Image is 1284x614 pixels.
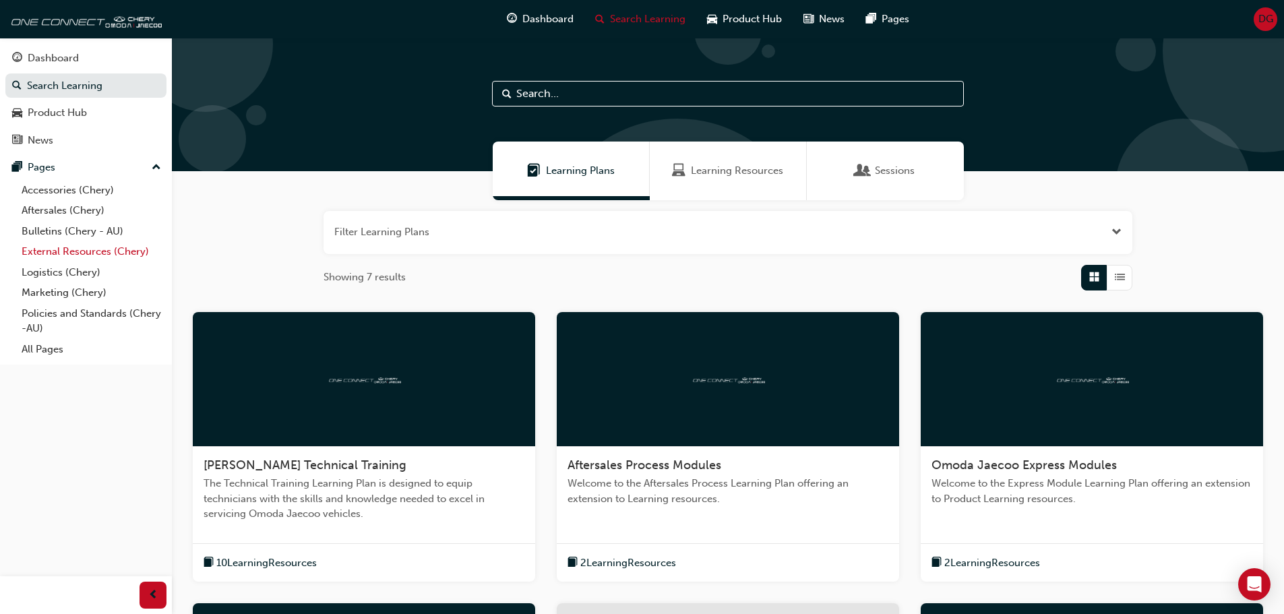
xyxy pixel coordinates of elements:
[16,262,166,283] a: Logistics (Chery)
[204,458,406,472] span: [PERSON_NAME] Technical Training
[595,11,605,28] span: search-icon
[522,11,574,27] span: Dashboard
[557,312,899,582] a: oneconnectAftersales Process ModulesWelcome to the Aftersales Process Learning Plan offering an e...
[5,155,166,180] button: Pages
[807,142,964,200] a: SessionsSessions
[5,128,166,153] a: News
[28,105,87,121] div: Product Hub
[496,5,584,33] a: guage-iconDashboard
[204,476,524,522] span: The Technical Training Learning Plan is designed to equip technicians with the skills and knowled...
[568,458,721,472] span: Aftersales Process Modules
[12,135,22,147] span: news-icon
[855,5,920,33] a: pages-iconPages
[204,555,214,572] span: book-icon
[527,163,541,179] span: Learning Plans
[866,11,876,28] span: pages-icon
[5,46,166,71] a: Dashboard
[882,11,909,27] span: Pages
[691,163,783,179] span: Learning Resources
[507,11,517,28] span: guage-icon
[1254,7,1277,31] button: DG
[568,555,676,572] button: book-icon2LearningResources
[152,159,161,177] span: up-icon
[216,555,317,571] span: 10 Learning Resources
[16,282,166,303] a: Marketing (Chery)
[327,372,401,385] img: oneconnect
[1115,270,1125,285] span: List
[7,5,162,32] img: oneconnect
[324,270,406,285] span: Showing 7 results
[493,142,650,200] a: Learning PlansLearning Plans
[16,303,166,339] a: Policies and Standards (Chery -AU)
[691,372,765,385] img: oneconnect
[16,339,166,360] a: All Pages
[1111,224,1122,240] button: Open the filter
[856,163,869,179] span: Sessions
[204,555,317,572] button: book-icon10LearningResources
[650,142,807,200] a: Learning ResourcesLearning Resources
[28,160,55,175] div: Pages
[12,80,22,92] span: search-icon
[723,11,782,27] span: Product Hub
[944,555,1040,571] span: 2 Learning Resources
[193,312,535,582] a: oneconnect[PERSON_NAME] Technical TrainingThe Technical Training Learning Plan is designed to equ...
[5,43,166,155] button: DashboardSearch LearningProduct HubNews
[584,5,696,33] a: search-iconSearch Learning
[819,11,845,27] span: News
[568,476,888,506] span: Welcome to the Aftersales Process Learning Plan offering an extension to Learning resources.
[696,5,793,33] a: car-iconProduct Hub
[1055,372,1129,385] img: oneconnect
[921,312,1263,582] a: oneconnectOmoda Jaecoo Express ModulesWelcome to the Express Module Learning Plan offering an ext...
[5,73,166,98] a: Search Learning
[1258,11,1273,27] span: DG
[1089,270,1099,285] span: Grid
[16,241,166,262] a: External Resources (Chery)
[672,163,685,179] span: Learning Resources
[931,476,1252,506] span: Welcome to the Express Module Learning Plan offering an extension to Product Learning resources.
[12,107,22,119] span: car-icon
[931,458,1117,472] span: Omoda Jaecoo Express Modules
[5,100,166,125] a: Product Hub
[148,587,158,604] span: prev-icon
[16,200,166,221] a: Aftersales (Chery)
[28,51,79,66] div: Dashboard
[28,133,53,148] div: News
[875,163,915,179] span: Sessions
[1238,568,1271,601] div: Open Intercom Messenger
[707,11,717,28] span: car-icon
[12,53,22,65] span: guage-icon
[931,555,1040,572] button: book-icon2LearningResources
[931,555,942,572] span: book-icon
[568,555,578,572] span: book-icon
[492,81,964,106] input: Search...
[803,11,814,28] span: news-icon
[793,5,855,33] a: news-iconNews
[16,221,166,242] a: Bulletins (Chery - AU)
[502,86,512,102] span: Search
[546,163,615,179] span: Learning Plans
[16,180,166,201] a: Accessories (Chery)
[610,11,685,27] span: Search Learning
[580,555,676,571] span: 2 Learning Resources
[12,162,22,174] span: pages-icon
